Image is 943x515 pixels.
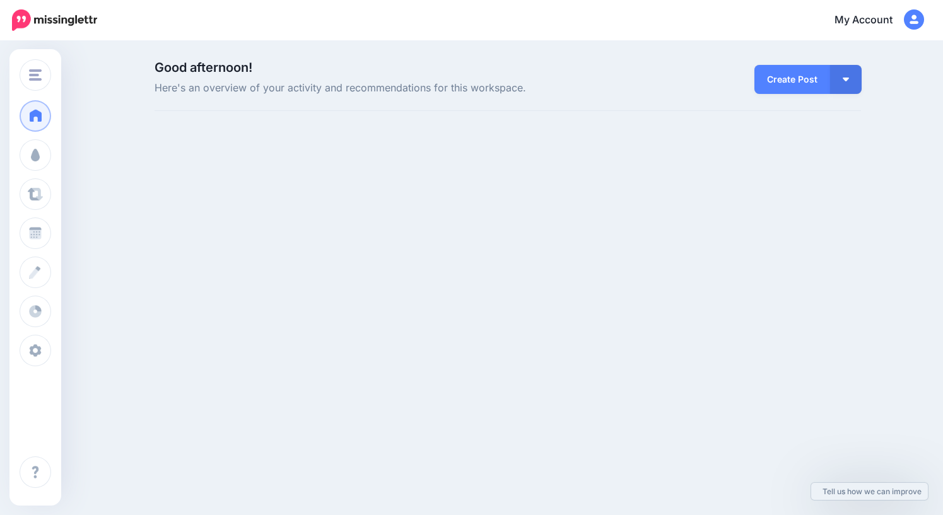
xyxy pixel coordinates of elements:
[155,80,619,96] span: Here's an overview of your activity and recommendations for this workspace.
[12,9,97,31] img: Missinglettr
[843,78,849,81] img: arrow-down-white.png
[155,60,252,75] span: Good afternoon!
[29,69,42,81] img: menu.png
[811,483,928,500] a: Tell us how we can improve
[822,5,924,36] a: My Account
[754,65,830,94] a: Create Post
